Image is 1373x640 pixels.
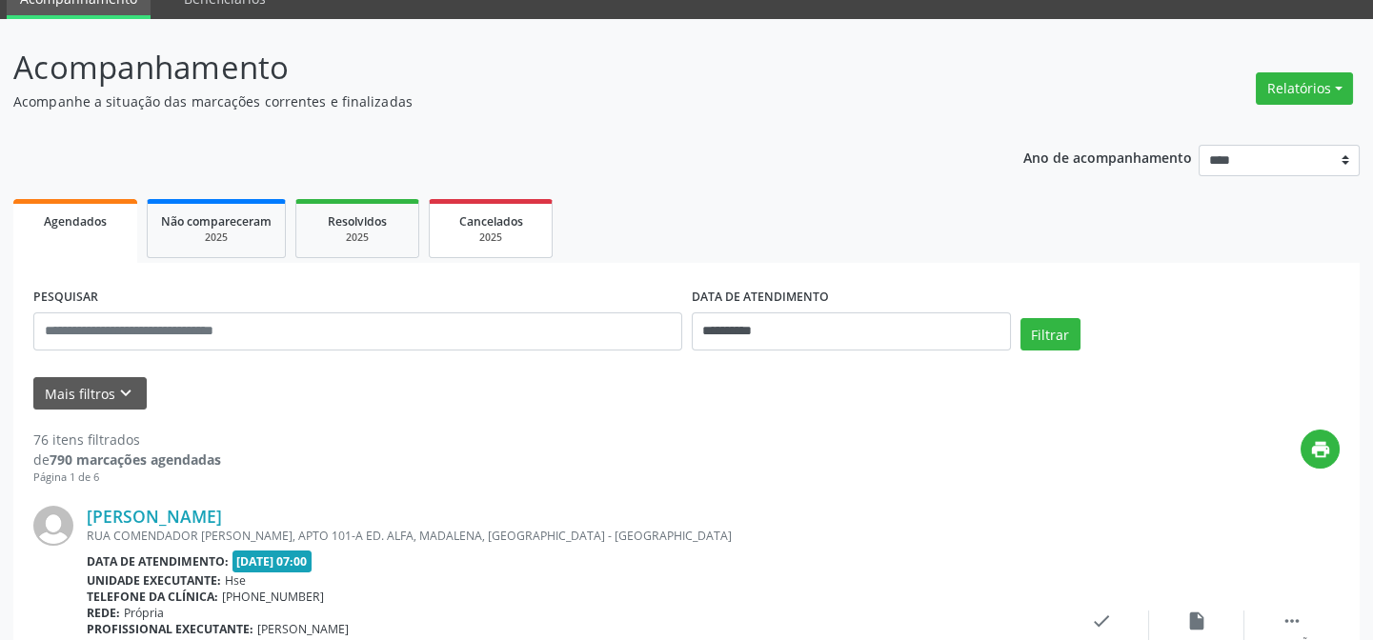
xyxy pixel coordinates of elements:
[115,383,136,404] i: keyboard_arrow_down
[13,91,956,111] p: Acompanhe a situação das marcações correntes e finalizadas
[161,213,272,230] span: Não compareceram
[87,528,1054,544] div: RUA COMENDADOR [PERSON_NAME], APTO 101-A ED. ALFA, MADALENA, [GEOGRAPHIC_DATA] - [GEOGRAPHIC_DATA]
[257,621,349,637] span: [PERSON_NAME]
[33,430,221,450] div: 76 itens filtrados
[50,450,221,469] strong: 790 marcações agendadas
[87,621,253,637] b: Profissional executante:
[1186,610,1207,631] i: insert_drive_file
[1282,610,1302,631] i: 
[44,213,107,230] span: Agendados
[1020,318,1080,350] button: Filtrar
[33,450,221,470] div: de
[87,605,120,621] b: Rede:
[33,506,73,546] img: img
[33,470,221,486] div: Página 1 de 6
[87,553,229,570] b: Data de atendimento:
[124,605,164,621] span: Própria
[225,572,246,589] span: Hse
[161,230,272,245] div: 2025
[310,230,405,245] div: 2025
[33,377,147,410] button: Mais filtroskeyboard_arrow_down
[1256,72,1353,105] button: Relatórios
[328,213,387,230] span: Resolvidos
[1301,430,1340,469] button: print
[1023,145,1192,169] p: Ano de acompanhamento
[222,589,324,605] span: [PHONE_NUMBER]
[1091,610,1112,631] i: check
[692,283,829,312] label: DATA DE ATENDIMENTO
[1310,439,1331,460] i: print
[443,230,538,245] div: 2025
[87,572,221,589] b: Unidade executante:
[232,550,313,572] span: [DATE] 07:00
[13,44,956,91] p: Acompanhamento
[459,213,523,230] span: Cancelados
[87,506,222,527] a: [PERSON_NAME]
[87,589,218,605] b: Telefone da clínica:
[33,283,98,312] label: PESQUISAR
